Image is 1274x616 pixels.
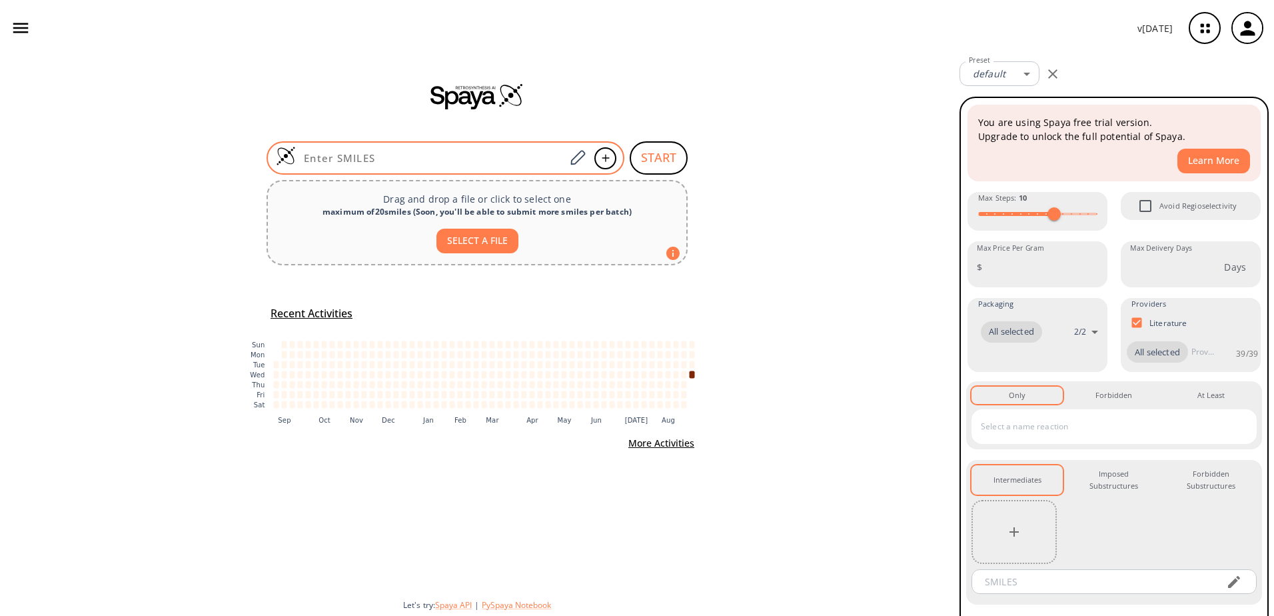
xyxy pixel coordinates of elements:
label: Max Price Per Gram [977,243,1044,253]
strong: 10 [1019,193,1027,203]
text: Wed [250,371,265,379]
p: Literature [1149,317,1187,329]
label: Preset [969,55,990,65]
p: You are using Spaya free trial version. Upgrade to unlock the full potential of Spaya. [978,115,1250,143]
span: Max Steps : [978,192,1027,204]
button: Forbidden Substructures [1165,465,1257,495]
text: Mar [486,416,499,423]
span: All selected [981,325,1042,339]
button: Only [971,387,1063,404]
text: Thu [251,381,265,389]
text: [DATE] [625,416,648,423]
text: Fri [257,391,265,399]
text: Dec [382,416,395,423]
div: Let's try: [403,599,949,611]
p: v [DATE] [1137,21,1173,35]
input: SMILES [975,569,1215,594]
button: More Activities [623,431,700,456]
button: Learn More [1177,149,1250,173]
span: Providers [1131,298,1166,310]
div: Intermediates [993,474,1041,486]
input: Enter SMILES [296,151,565,165]
button: PySpaya Notebook [482,599,551,611]
text: Apr [526,416,538,423]
em: default [973,67,1005,80]
g: cell [274,341,695,408]
div: maximum of 20 smiles ( Soon, you'll be able to submit more smiles per batch ) [279,206,676,218]
span: Packaging [978,298,1013,310]
text: Aug [662,416,675,423]
div: Forbidden [1095,389,1132,401]
p: 2 / 2 [1074,326,1086,337]
button: START [630,141,688,175]
text: Sep [278,416,291,423]
button: SELECT A FILE [436,229,518,253]
button: At Least [1165,387,1257,404]
p: $ [977,260,982,274]
g: y-axis tick label [250,341,265,409]
p: 39 / 39 [1236,348,1258,359]
text: Feb [454,416,466,423]
p: Drag and drop a file or click to select one [279,192,676,206]
span: All selected [1127,346,1188,359]
div: At Least [1197,389,1225,401]
p: Days [1224,260,1246,274]
span: Avoid Regioselectivity [1159,200,1237,212]
text: Tue [253,361,265,369]
text: Mon [251,351,265,359]
text: Jan [422,416,434,423]
img: Spaya logo [430,83,524,109]
button: Intermediates [971,465,1063,495]
img: Logo Spaya [276,146,296,166]
div: Only [1009,389,1025,401]
text: Jun [590,416,602,423]
button: Forbidden [1068,387,1159,404]
input: Select a name reaction [977,416,1231,437]
button: Spaya API [435,599,472,611]
text: Nov [350,416,363,423]
span: | [472,599,482,611]
button: Recent Activities [265,303,358,325]
div: Forbidden Substructures [1176,468,1246,493]
text: May [557,416,571,423]
text: Sun [252,341,265,349]
text: Sat [254,401,265,409]
span: Avoid Regioselectivity [1131,192,1159,220]
div: Imposed Substructures [1079,468,1149,493]
h5: Recent Activities [271,307,352,321]
label: Max Delivery Days [1130,243,1192,253]
text: Oct [318,416,330,423]
button: Imposed Substructures [1068,465,1159,495]
input: Provider name [1188,341,1217,363]
g: x-axis tick label [278,416,675,423]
